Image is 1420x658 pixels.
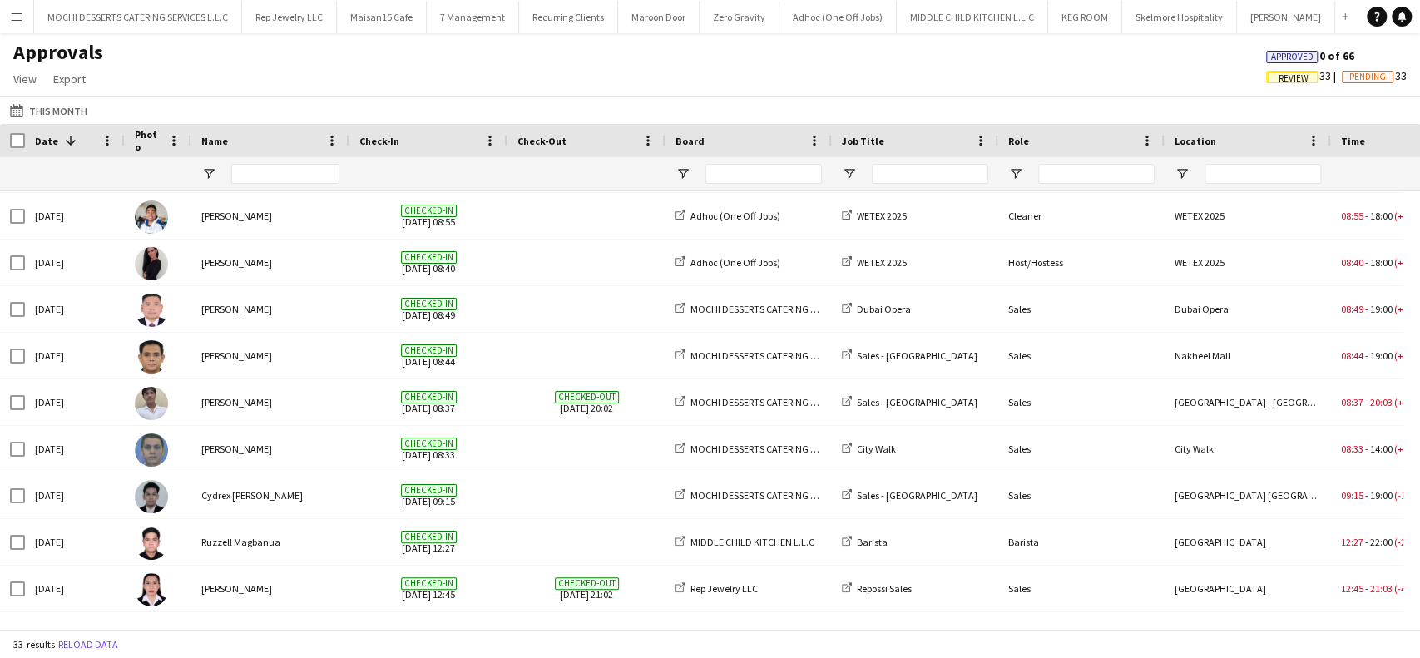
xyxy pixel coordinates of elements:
[47,68,92,90] a: Export
[53,72,86,87] span: Export
[25,566,125,611] div: [DATE]
[1342,68,1407,83] span: 33
[1365,536,1368,548] span: -
[359,193,497,239] span: [DATE] 08:55
[998,472,1165,518] div: Sales
[401,298,457,310] span: Checked-in
[135,247,168,280] img: Anastasiya Kolesnikova
[1165,472,1331,518] div: [GEOGRAPHIC_DATA] [GEOGRAPHIC_DATA]
[135,128,161,153] span: Photo
[998,286,1165,332] div: Sales
[7,68,43,90] a: View
[242,1,337,33] button: Rep Jewelry LLC
[690,582,758,595] span: Rep Jewelry LLC
[25,286,125,332] div: [DATE]
[135,340,168,374] img: JOAL LOPEZ
[25,193,125,239] div: [DATE]
[1365,489,1368,502] span: -
[998,519,1165,565] div: Barista
[842,256,907,269] a: WETEX 2025
[1341,303,1363,315] span: 08:49
[517,135,567,147] span: Check-Out
[998,379,1165,425] div: Sales
[857,210,907,222] span: WETEX 2025
[1205,164,1321,184] input: Location Filter Input
[1365,210,1368,222] span: -
[7,101,91,121] button: This Month
[401,344,457,357] span: Checked-in
[1341,210,1363,222] span: 08:55
[1122,1,1237,33] button: Skelmore Hospitality
[1266,48,1354,63] span: 0 of 66
[13,72,37,87] span: View
[55,636,121,654] button: Reload data
[337,1,427,33] button: Maisan15 Cafe
[25,379,125,425] div: [DATE]
[1341,489,1363,502] span: 09:15
[779,1,897,33] button: Adhoc (One Off Jobs)
[519,1,618,33] button: Recurring Clients
[1279,73,1309,84] span: Review
[700,1,779,33] button: Zero Gravity
[517,566,656,611] span: [DATE] 21:02
[1370,256,1393,269] span: 18:00
[401,251,457,264] span: Checked-in
[359,566,497,611] span: [DATE] 12:45
[231,164,339,184] input: Name Filter Input
[842,582,912,595] a: Repossi Sales
[359,333,497,378] span: [DATE] 08:44
[675,349,871,362] a: MOCHI DESSERTS CATERING SERVICES L.L.C
[857,256,907,269] span: WETEX 2025
[35,135,58,147] span: Date
[555,391,619,403] span: Checked-out
[359,519,497,565] span: [DATE] 12:27
[1341,536,1363,548] span: 12:27
[359,379,497,425] span: [DATE] 08:37
[359,286,497,332] span: [DATE] 08:49
[191,566,349,611] div: [PERSON_NAME]
[857,443,896,455] span: City Walk
[842,443,896,455] a: City Walk
[690,396,871,408] span: MOCHI DESSERTS CATERING SERVICES L.L.C
[401,484,457,497] span: Checked-in
[842,166,857,181] button: Open Filter Menu
[842,489,977,502] a: Sales - [GEOGRAPHIC_DATA]
[191,519,349,565] div: Ruzzell Magbanua
[842,396,977,408] a: Sales - [GEOGRAPHIC_DATA]
[401,531,457,543] span: Checked-in
[1370,396,1393,408] span: 20:03
[25,240,125,285] div: [DATE]
[25,333,125,378] div: [DATE]
[998,240,1165,285] div: Host/Hostess
[690,349,871,362] span: MOCHI DESSERTS CATERING SERVICES L.L.C
[1165,333,1331,378] div: Nakheel Mall
[1365,443,1368,455] span: -
[191,286,349,332] div: [PERSON_NAME]
[25,472,125,518] div: [DATE]
[675,303,871,315] a: MOCHI DESSERTS CATERING SERVICES L.L.C
[201,135,228,147] span: Name
[517,379,656,425] span: [DATE] 20:02
[842,303,911,315] a: Dubai Opera
[998,566,1165,611] div: Sales
[1008,135,1029,147] span: Role
[25,519,125,565] div: [DATE]
[135,573,168,606] img: Mary-Ann Ednalaguim
[998,426,1165,472] div: Sales
[675,135,705,147] span: Board
[675,256,780,269] a: Adhoc (One Off Jobs)
[1175,135,1216,147] span: Location
[135,480,168,513] img: Cydrex Anthony Bisenio
[1165,286,1331,332] div: Dubai Opera
[857,303,911,315] span: Dubai Opera
[135,387,168,420] img: Dexter Talan
[675,536,814,548] a: MIDDLE CHILD KITCHEN L.L.C
[135,433,168,467] img: Cloyd Napalan
[705,164,822,184] input: Board Filter Input
[1341,349,1363,362] span: 08:44
[842,210,907,222] a: WETEX 2025
[191,426,349,472] div: [PERSON_NAME]
[359,426,497,472] span: [DATE] 08:33
[1165,240,1331,285] div: WETEX 2025
[1165,566,1331,611] div: [GEOGRAPHIC_DATA]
